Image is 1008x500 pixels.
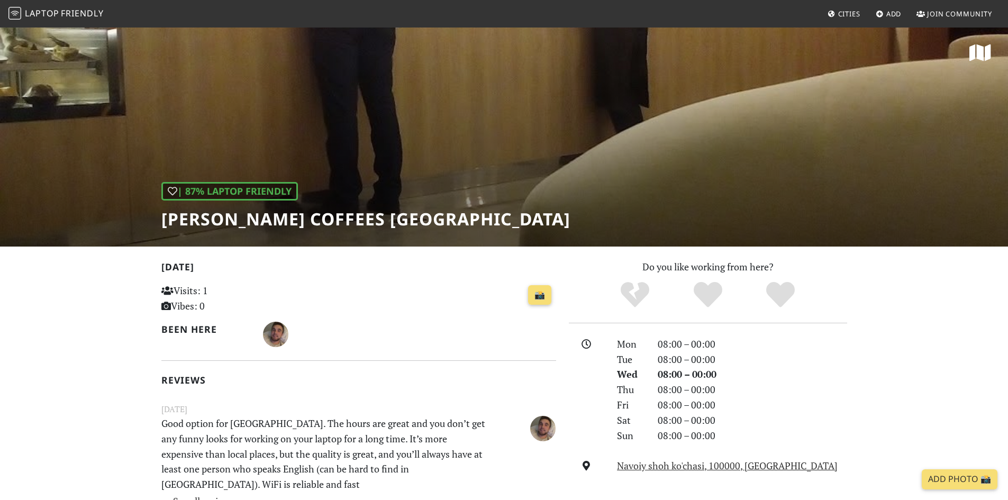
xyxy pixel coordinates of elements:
span: Kirk Goddard [530,421,556,433]
p: Good option for [GEOGRAPHIC_DATA]. The hours are great and you don’t get any funny looks for work... [155,416,495,492]
a: Join Community [912,4,996,23]
div: Fri [611,397,651,413]
div: In general, do you like working from here? [161,182,298,201]
a: LaptopFriendly LaptopFriendly [8,5,104,23]
div: Sun [611,428,651,443]
span: Join Community [927,9,992,19]
h2: Reviews [161,375,556,386]
div: 08:00 – 00:00 [651,428,853,443]
div: 08:00 – 00:00 [651,413,853,428]
img: 3840-kirk.jpg [530,416,556,441]
span: Laptop [25,7,59,19]
span: Kirk Goddard [263,327,288,340]
p: Do you like working from here? [569,259,847,275]
div: 08:00 – 00:00 [651,352,853,367]
div: Tue [611,352,651,367]
p: Visits: 1 Vibes: 0 [161,283,285,314]
div: 08:00 – 00:00 [651,397,853,413]
span: Add [886,9,902,19]
span: Cities [838,9,860,19]
div: Wed [611,367,651,382]
h1: [PERSON_NAME] Coffees [GEOGRAPHIC_DATA] [161,209,570,229]
small: [DATE] [155,403,562,416]
h2: [DATE] [161,261,556,277]
div: 08:00 – 00:00 [651,367,853,382]
div: Thu [611,382,651,397]
img: LaptopFriendly [8,7,21,20]
div: 08:00 – 00:00 [651,382,853,397]
a: 📸 [528,285,551,305]
h2: Been here [161,324,251,335]
a: Add [871,4,906,23]
div: Mon [611,337,651,352]
a: Navoiy shoh ko'chasi, 100000, [GEOGRAPHIC_DATA] [617,459,838,472]
img: 3840-kirk.jpg [263,322,288,347]
span: Friendly [61,7,103,19]
a: Cities [823,4,865,23]
div: Yes [671,280,744,310]
div: 08:00 – 00:00 [651,337,853,352]
div: Sat [611,413,651,428]
div: Definitely! [744,280,817,310]
div: No [598,280,671,310]
a: Add Photo 📸 [922,469,997,489]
